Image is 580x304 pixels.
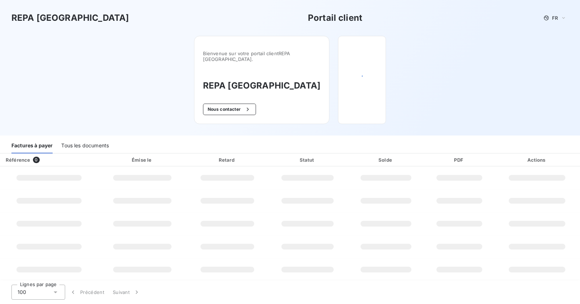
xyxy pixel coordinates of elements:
[308,11,362,24] h3: Portail client
[203,79,320,92] h3: REPA [GEOGRAPHIC_DATA]
[188,156,266,163] div: Retard
[11,138,53,153] div: Factures à payer
[18,289,26,296] span: 100
[349,156,423,163] div: Solde
[426,156,493,163] div: PDF
[100,156,185,163] div: Émise le
[203,104,256,115] button: Nous contacter
[203,51,320,62] span: Bienvenue sur votre portail client REPA [GEOGRAPHIC_DATA] .
[108,285,145,300] button: Suivant
[33,157,39,163] span: 0
[11,11,129,24] h3: REPA [GEOGRAPHIC_DATA]
[269,156,346,163] div: Statut
[496,156,579,163] div: Actions
[65,285,108,300] button: Précédent
[552,15,558,21] span: FR
[6,157,30,163] div: Référence
[61,138,109,153] div: Tous les documents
